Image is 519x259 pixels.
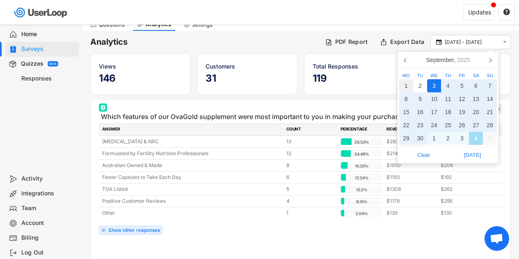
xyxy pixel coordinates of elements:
[427,92,441,105] div: 10
[102,162,281,169] div: Australian Owned & Made
[286,186,336,193] div: 5
[483,132,497,145] div: 5
[455,92,469,105] div: 12
[483,92,497,105] div: 14
[503,8,510,16] text: 
[335,38,368,46] div: PDF Report
[386,138,436,145] div: $2835
[343,150,380,158] div: 24.49%
[399,79,413,92] div: 1
[386,150,436,157] div: $2144
[49,62,57,65] div: BETA
[448,149,497,162] button: [DATE]
[436,38,442,46] text: 
[423,53,473,66] div: September,
[468,9,491,15] div: Updates
[469,73,483,78] div: Sa
[455,119,469,132] div: 26
[286,174,336,181] div: 6
[343,162,380,170] div: 16.33%
[441,197,490,205] div: $295
[21,249,75,257] div: Log Out
[399,149,448,162] button: Clear
[441,132,455,145] div: 2
[455,132,469,145] div: 3
[99,62,182,71] div: Views
[286,138,336,145] div: 13
[427,79,441,92] div: 3
[413,92,427,105] div: 9
[21,190,75,197] div: Integrations
[386,197,436,205] div: $1178
[399,105,413,119] div: 15
[413,119,427,132] div: 23
[413,73,427,78] div: Tu
[441,162,490,169] div: $206
[441,174,490,181] div: $192
[343,138,380,146] div: 26.53%
[483,79,497,92] div: 7
[99,72,182,85] h5: 146
[441,79,455,92] div: 4
[286,162,336,169] div: 8
[102,150,281,157] div: Formulated by Fertility Nutrition Professionals
[313,62,396,71] div: Total Responses
[386,126,436,133] div: REVENUE
[101,112,406,121] div: Which features of our OvaGold supplement were most important to you in making your purchase?
[343,198,380,205] div: 8.16%
[427,105,441,119] div: 17
[102,209,281,217] div: Other
[21,60,43,68] div: Quizzes
[286,209,336,217] div: 1
[483,119,497,132] div: 28
[483,105,497,119] div: 21
[457,57,470,63] i: 2025
[413,132,427,145] div: 30
[483,73,497,78] div: Su
[206,62,288,71] div: Customers
[108,228,160,233] div: Show other responses
[286,197,336,205] div: 4
[21,30,75,38] div: Home
[102,138,281,145] div: [MEDICAL_DATA] & NRC
[343,186,380,193] div: 10.2%
[441,186,490,193] div: $262
[455,79,469,92] div: 5
[343,210,380,217] div: 2.04%
[435,39,443,46] button: 
[469,132,483,145] div: 4
[21,204,75,212] div: Team
[102,186,281,193] div: TGA Listed
[441,209,490,217] div: $130
[469,119,483,132] div: 27
[21,234,75,242] div: Billing
[455,73,469,78] div: Fr
[427,132,441,145] div: 1
[386,209,436,217] div: $130
[427,119,441,132] div: 24
[399,119,413,132] div: 22
[21,75,75,83] div: Responses
[503,9,510,16] button: 
[101,105,105,110] img: Multi Select
[427,73,441,78] div: We
[206,72,288,85] h5: 31
[12,4,70,21] img: userloop-logo-01.svg
[441,73,455,78] div: Th
[399,132,413,145] div: 29
[21,175,75,183] div: Activity
[469,92,483,105] div: 13
[469,79,483,92] div: 6
[501,39,508,46] button: 
[441,105,455,119] div: 18
[386,186,436,193] div: $1308
[386,174,436,181] div: $1150
[286,150,336,157] div: 12
[102,197,281,205] div: Positive Customer Reviews
[441,119,455,132] div: 25
[21,45,75,53] div: Surveys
